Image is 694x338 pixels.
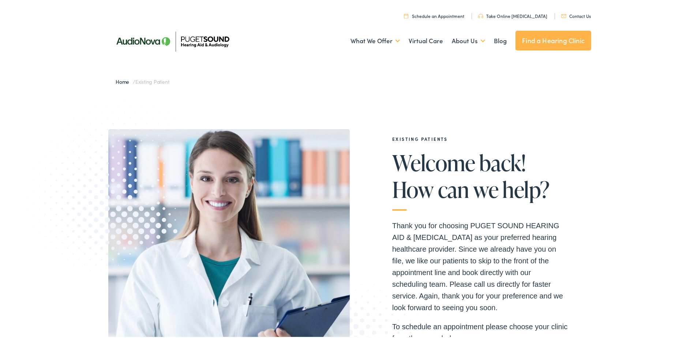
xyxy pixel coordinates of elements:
[116,76,169,84] span: /
[473,176,498,200] span: we
[350,26,400,53] a: What We Offer
[561,13,566,16] img: utility icon
[392,149,475,173] span: Welcome
[116,76,133,84] a: Home
[494,26,507,53] a: Blog
[392,135,568,140] h2: EXISTING PATIENTS
[409,26,443,53] a: Virtual Care
[479,149,525,173] span: back!
[502,176,549,200] span: help?
[478,12,483,17] img: utility icon
[392,176,434,200] span: How
[438,176,469,200] span: can
[392,218,568,312] p: Thank you for choosing PUGET SOUND HEARING AID & [MEDICAL_DATA] as your preferred hearing healthc...
[404,12,408,17] img: utility icon
[478,11,547,18] a: Take Online [MEDICAL_DATA]
[515,29,591,49] a: Find a Hearing Clinic
[452,26,485,53] a: About Us
[404,11,464,18] a: Schedule an Appointment
[135,76,169,84] span: Existing Patient
[561,11,591,18] a: Contact Us
[16,82,210,281] img: Graphic image with a halftone pattern, contributing to the site's visual design.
